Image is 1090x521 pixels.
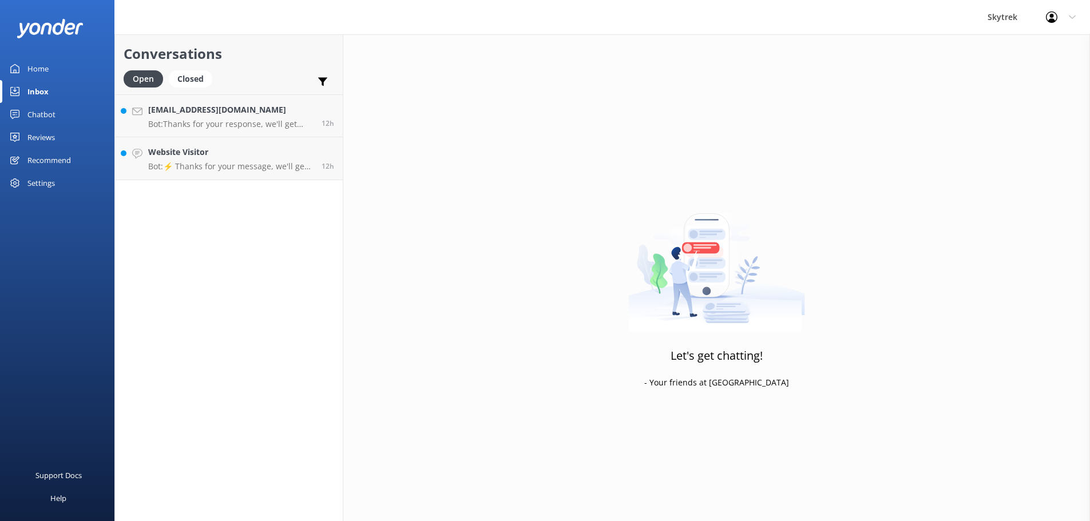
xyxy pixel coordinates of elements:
[169,72,218,85] a: Closed
[671,347,763,365] h3: Let's get chatting!
[27,126,55,149] div: Reviews
[115,94,343,137] a: [EMAIL_ADDRESS][DOMAIN_NAME]Bot:Thanks for your response, we'll get back to you as soon as we can...
[27,80,49,103] div: Inbox
[35,464,82,487] div: Support Docs
[322,118,334,128] span: 09:00pm 14-Aug-2025 (UTC +12:00) Pacific/Auckland
[27,149,71,172] div: Recommend
[322,161,334,171] span: 08:57pm 14-Aug-2025 (UTC +12:00) Pacific/Auckland
[628,189,805,332] img: artwork of a man stealing a conversation from at giant smartphone
[124,72,169,85] a: Open
[148,161,313,172] p: Bot: ⚡ Thanks for your message, we'll get back to you as soon as we can. You're also welcome to k...
[124,43,334,65] h2: Conversations
[148,119,313,129] p: Bot: Thanks for your response, we'll get back to you as soon as we can during opening hours.
[148,104,313,116] h4: [EMAIL_ADDRESS][DOMAIN_NAME]
[169,70,212,88] div: Closed
[17,19,83,38] img: yonder-white-logo.png
[50,487,66,510] div: Help
[115,137,343,180] a: Website VisitorBot:⚡ Thanks for your message, we'll get back to you as soon as we can. You're als...
[27,103,56,126] div: Chatbot
[644,376,789,389] p: - Your friends at [GEOGRAPHIC_DATA]
[148,146,313,158] h4: Website Visitor
[124,70,163,88] div: Open
[27,172,55,194] div: Settings
[27,57,49,80] div: Home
